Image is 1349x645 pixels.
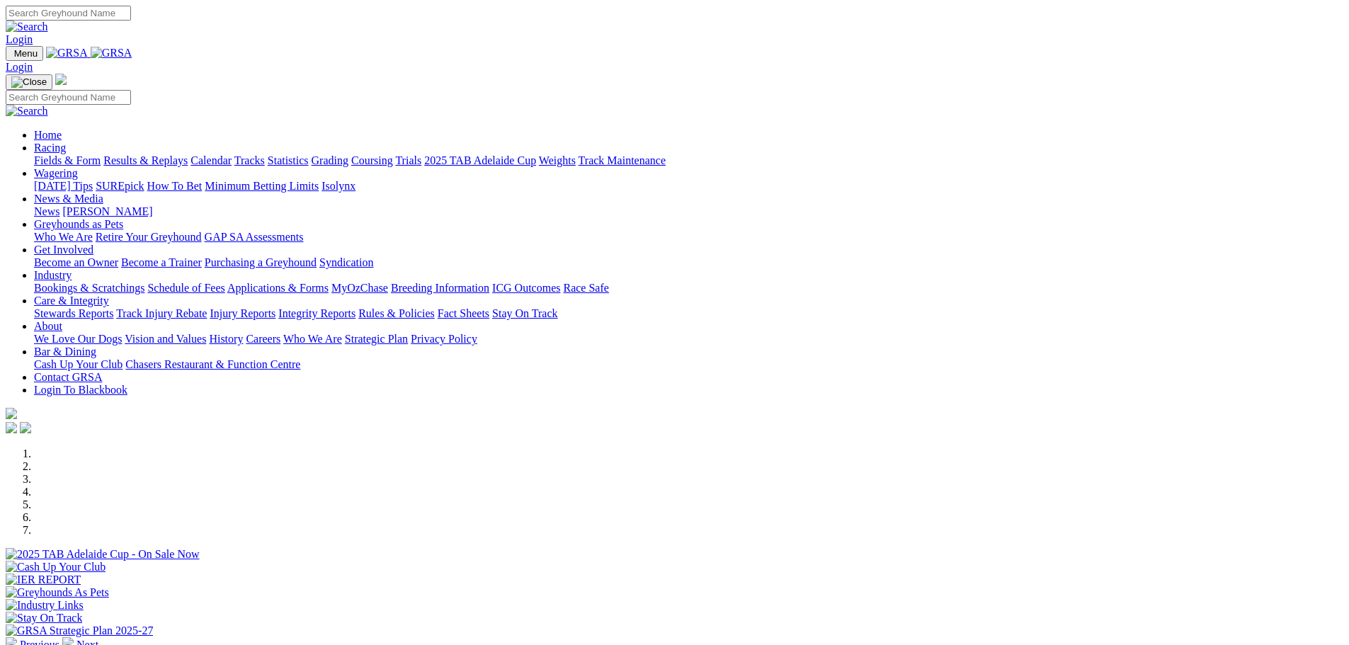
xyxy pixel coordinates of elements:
a: Race Safe [563,282,608,294]
a: We Love Our Dogs [34,333,122,345]
a: 2025 TAB Adelaide Cup [424,154,536,166]
a: Vision and Values [125,333,206,345]
img: Greyhounds As Pets [6,586,109,599]
img: logo-grsa-white.png [55,74,67,85]
div: Get Involved [34,256,1343,269]
a: Minimum Betting Limits [205,180,319,192]
img: twitter.svg [20,422,31,433]
a: Stewards Reports [34,307,113,319]
a: [PERSON_NAME] [62,205,152,217]
div: News & Media [34,205,1343,218]
a: Injury Reports [210,307,275,319]
a: Retire Your Greyhound [96,231,202,243]
a: Care & Integrity [34,295,109,307]
a: Tracks [234,154,265,166]
a: Get Involved [34,244,93,256]
a: MyOzChase [331,282,388,294]
a: Who We Are [34,231,93,243]
a: Strategic Plan [345,333,408,345]
span: Menu [14,48,38,59]
a: Bar & Dining [34,346,96,358]
a: SUREpick [96,180,144,192]
a: Results & Replays [103,154,188,166]
img: Close [11,76,47,88]
a: Stay On Track [492,307,557,319]
a: Chasers Restaurant & Function Centre [125,358,300,370]
a: News [34,205,59,217]
a: Fact Sheets [438,307,489,319]
a: Calendar [190,154,232,166]
a: Purchasing a Greyhound [205,256,317,268]
img: facebook.svg [6,422,17,433]
a: Careers [246,333,280,345]
img: IER REPORT [6,573,81,586]
div: Racing [34,154,1343,167]
a: About [34,320,62,332]
a: Bookings & Scratchings [34,282,144,294]
a: Applications & Forms [227,282,329,294]
img: Stay On Track [6,612,82,624]
img: Industry Links [6,599,84,612]
input: Search [6,6,131,21]
a: Login [6,61,33,73]
img: Search [6,105,48,118]
a: Schedule of Fees [147,282,224,294]
a: Fields & Form [34,154,101,166]
button: Toggle navigation [6,74,52,90]
a: Integrity Reports [278,307,355,319]
input: Search [6,90,131,105]
a: Coursing [351,154,393,166]
a: Contact GRSA [34,371,102,383]
a: Industry [34,269,72,281]
img: GRSA [91,47,132,59]
a: ICG Outcomes [492,282,560,294]
img: Cash Up Your Club [6,561,106,573]
img: GRSA Strategic Plan 2025-27 [6,624,153,637]
a: Isolynx [321,180,355,192]
a: Track Injury Rebate [116,307,207,319]
div: Industry [34,282,1343,295]
a: Greyhounds as Pets [34,218,123,230]
a: Become an Owner [34,256,118,268]
a: Wagering [34,167,78,179]
a: How To Bet [147,180,203,192]
a: Track Maintenance [579,154,666,166]
button: Toggle navigation [6,46,43,61]
a: Breeding Information [391,282,489,294]
a: Statistics [268,154,309,166]
a: Become a Trainer [121,256,202,268]
a: News & Media [34,193,103,205]
img: 2025 TAB Adelaide Cup - On Sale Now [6,548,200,561]
a: Privacy Policy [411,333,477,345]
div: Care & Integrity [34,307,1343,320]
img: GRSA [46,47,88,59]
div: Greyhounds as Pets [34,231,1343,244]
a: GAP SA Assessments [205,231,304,243]
a: Racing [34,142,66,154]
a: Home [34,129,62,141]
img: Search [6,21,48,33]
a: Grading [312,154,348,166]
a: Weights [539,154,576,166]
img: logo-grsa-white.png [6,408,17,419]
a: Login [6,33,33,45]
a: Rules & Policies [358,307,435,319]
a: Syndication [319,256,373,268]
a: Trials [395,154,421,166]
div: Wagering [34,180,1343,193]
div: Bar & Dining [34,358,1343,371]
a: Login To Blackbook [34,384,127,396]
div: About [34,333,1343,346]
a: Cash Up Your Club [34,358,123,370]
a: History [209,333,243,345]
a: [DATE] Tips [34,180,93,192]
a: Who We Are [283,333,342,345]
